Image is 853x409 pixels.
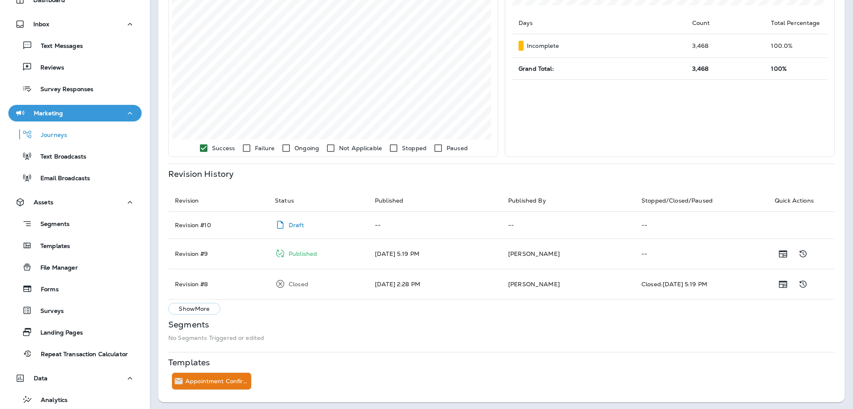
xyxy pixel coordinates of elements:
span: Grand Total: [519,65,554,72]
p: Stopped [402,145,426,151]
p: Show More [179,305,210,312]
p: Surveys [32,307,64,315]
button: Email Broadcasts [8,169,142,186]
p: Success [212,145,235,151]
button: Forms [8,280,142,297]
th: Days [512,12,686,34]
button: Text Broadcasts [8,147,142,165]
span: 100% [771,65,787,72]
p: Not Applicable [339,145,382,151]
td: [DATE] 5:19 PM [368,238,501,269]
button: Data [8,370,142,387]
p: -- [508,222,628,228]
button: Repeat Transaction Calculator [8,345,142,362]
p: Email Broadcasts [32,175,90,183]
button: Show Release Notes [775,245,791,262]
button: Show Change Log [795,245,811,262]
div: Send Email [172,373,185,389]
button: Marketing [8,105,142,121]
p: Revision History [168,171,234,177]
td: Revision # 9 [168,238,268,269]
th: Stopped/Closed/Paused [635,190,768,212]
p: Paused [446,145,468,151]
p: Appointment Confirmation [185,378,248,384]
p: No Segments Triggered or edited [168,335,835,341]
p: Analytics [32,397,67,404]
button: ShowMore [168,303,220,315]
button: Assets [8,194,142,211]
button: Surveys [8,302,142,319]
div: Appointment Confirmation [185,373,251,389]
button: Text Messages [8,37,142,54]
p: Assets [34,199,53,206]
button: Show Change Log [795,276,811,292]
p: Journeys [32,131,67,139]
p: File Manager [32,264,78,272]
p: -- [641,222,761,228]
p: -- [375,222,495,228]
th: Status [268,190,368,212]
td: Revision # 10 [168,211,268,238]
p: Repeat Transaction Calculator [32,351,128,359]
p: Ongoing [294,145,319,151]
p: Draft [289,222,304,228]
th: Count [686,12,765,34]
td: [PERSON_NAME] [501,269,635,299]
p: Text Messages [32,42,83,50]
td: Revision # 8 [168,269,268,299]
button: File Manager [8,258,142,276]
p: Reviews [32,64,64,72]
button: Reviews [8,58,142,76]
p: Templates [32,243,70,250]
p: Published [289,250,317,257]
td: 100.0 % [764,34,828,58]
p: Segments [32,221,70,229]
p: Data [34,375,48,382]
p: Survey Responses [32,86,93,94]
td: [PERSON_NAME] [501,238,635,269]
th: Published By [501,190,635,212]
td: [DATE] 2:28 PM [368,269,501,299]
button: Journeys [8,126,142,143]
td: Closed: [DATE] 5:19 PM [635,269,768,299]
button: Inbox [8,16,142,32]
p: Templates [168,359,210,366]
p: Inbox [33,21,49,27]
p: Forms [32,286,59,294]
button: Templates [8,237,142,254]
span: 3,468 [692,65,709,72]
th: Total Percentage [764,12,828,34]
button: Landing Pages [8,323,142,341]
button: Survey Responses [8,80,142,97]
td: 3,468 [686,34,765,58]
button: Analytics [8,391,142,408]
th: Revision [168,190,268,212]
p: Landing Pages [32,329,83,337]
p: -- [641,250,761,257]
button: Segments [8,215,142,233]
p: Text Broadcasts [32,153,86,161]
p: Failure [255,145,274,151]
button: Show Release Notes [775,276,791,292]
p: Incomplete [527,42,559,49]
th: Quick Actions [768,190,835,212]
th: Published [368,190,501,212]
p: Segments [168,321,209,328]
p: Marketing [34,110,63,117]
p: Closed [289,281,308,288]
